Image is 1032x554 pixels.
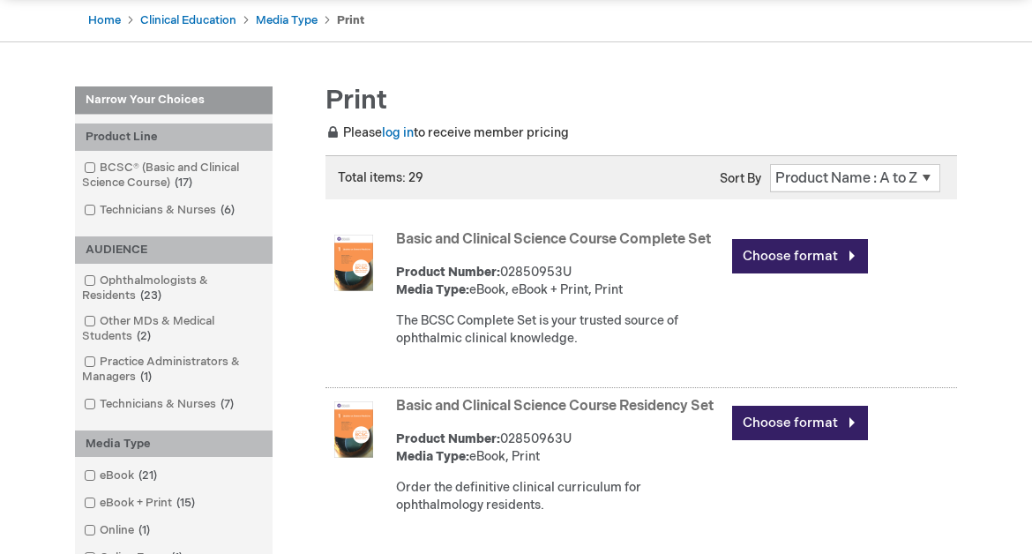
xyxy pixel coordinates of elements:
span: Print [325,85,387,116]
span: 21 [134,468,161,483]
a: eBook21 [79,468,164,484]
div: AUDIENCE [75,236,273,264]
a: eBook + Print15 [79,495,202,512]
label: Sort By [720,171,761,186]
img: Basic and Clinical Science Course Complete Set [325,235,382,291]
span: 15 [172,496,199,510]
strong: Print [337,13,364,27]
a: Home [88,13,121,27]
div: Order the definitive clinical curriculum for ophthalmology residents. [396,479,723,514]
strong: Media Type: [396,449,469,464]
img: Basic and Clinical Science Course Residency Set [325,401,382,458]
a: Technicians & Nurses6 [79,202,242,219]
div: Media Type [75,430,273,458]
span: 23 [136,288,166,303]
strong: Narrow Your Choices [75,86,273,115]
a: Basic and Clinical Science Course Residency Set [396,398,714,415]
div: Product Line [75,124,273,151]
div: The BCSC Complete Set is your trusted source of ophthalmic clinical knowledge. [396,312,723,348]
div: 02850953U eBook, eBook + Print, Print [396,264,723,299]
strong: Media Type: [396,282,469,297]
strong: Product Number: [396,265,500,280]
a: Clinical Education [140,13,236,27]
a: log in [382,125,414,140]
a: BCSC® (Basic and Clinical Science Course)17 [79,160,268,191]
span: 2 [132,329,155,343]
span: Total items: 29 [338,170,423,185]
a: Online1 [79,522,157,539]
a: Choose format [732,239,868,273]
span: 6 [216,203,239,217]
a: Technicians & Nurses7 [79,396,241,413]
span: 1 [136,370,156,384]
span: Please to receive member pricing [325,125,569,140]
strong: Product Number: [396,431,500,446]
span: 17 [170,176,197,190]
span: 7 [216,397,238,411]
a: Practice Administrators & Managers1 [79,354,268,386]
a: Media Type [256,13,318,27]
a: Ophthalmologists & Residents23 [79,273,268,304]
a: Other MDs & Medical Students2 [79,313,268,345]
div: 02850963U eBook, Print [396,430,723,466]
span: 1 [134,523,154,537]
a: Choose format [732,406,868,440]
a: Basic and Clinical Science Course Complete Set [396,231,711,248]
